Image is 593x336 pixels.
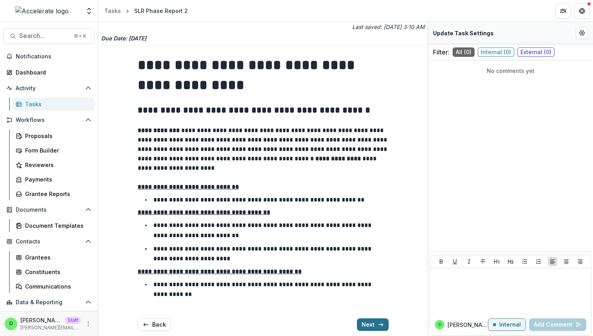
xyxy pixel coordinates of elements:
[3,296,95,309] button: Open Data & Reporting
[3,82,95,94] button: Open Activity
[438,323,441,327] div: Divyansh
[3,203,95,216] button: Open Documents
[16,117,82,124] span: Workflows
[562,257,571,266] button: Align Center
[520,257,529,266] button: Bullet List
[16,85,82,92] span: Activity
[25,268,88,276] div: Constituents
[13,187,95,200] a: Grantee Reports
[488,318,526,331] button: Internal
[101,5,124,16] a: Tasks
[101,34,425,42] p: Due Date: [DATE]
[534,257,543,266] button: Ordered List
[25,146,88,154] div: Form Builder
[16,53,91,60] span: Notifications
[20,316,62,324] p: [PERSON_NAME]
[72,32,88,40] div: ⌘ + K
[16,299,82,306] span: Data & Reporting
[450,257,460,266] button: Underline
[138,318,171,331] button: Back
[13,129,95,142] a: Proposals
[104,7,121,15] div: Tasks
[357,318,389,331] button: Next
[25,175,88,183] div: Payments
[16,238,82,245] span: Contacts
[517,47,555,57] span: External ( 0 )
[555,3,571,19] button: Partners
[13,98,95,111] a: Tasks
[25,253,88,262] div: Grantees
[574,3,590,19] button: Get Help
[478,47,514,57] span: Internal ( 0 )
[575,257,585,266] button: Align Right
[13,158,95,171] a: Reviewers
[453,47,475,57] span: All ( 0 )
[464,257,474,266] button: Italicize
[13,173,95,186] a: Payments
[84,319,93,329] button: More
[25,132,88,140] div: Proposals
[16,68,88,76] div: Dashboard
[3,50,95,63] button: Notifications
[84,3,95,19] button: Open entity switcher
[15,6,69,16] img: Accelerate logo
[134,7,188,15] div: SLR Phase Report 2
[25,161,88,169] div: Reviewers
[3,235,95,248] button: Open Contacts
[13,219,95,232] a: Document Templates
[16,207,82,213] span: Documents
[265,23,425,31] p: Last saved: [DATE] 3:10 AM
[437,257,446,266] button: Bold
[20,324,80,331] p: [PERSON_NAME][EMAIL_ADDRESS][DOMAIN_NAME]
[478,257,487,266] button: Strike
[506,257,515,266] button: Heading 2
[65,317,80,324] p: Staff
[25,222,88,230] div: Document Templates
[499,321,521,328] p: Internal
[13,265,95,278] a: Constituents
[101,5,191,16] nav: breadcrumb
[13,280,95,293] a: Communications
[19,32,69,40] span: Search...
[576,27,588,39] button: Edit Form Settings
[433,67,588,75] p: No comments yet
[548,257,557,266] button: Align Left
[25,282,88,291] div: Communications
[13,144,95,157] a: Form Builder
[3,66,95,79] a: Dashboard
[3,28,95,44] button: Search...
[433,29,494,37] p: Update Task Settings
[529,318,586,331] button: Add Comment
[25,100,88,108] div: Tasks
[3,114,95,126] button: Open Workflows
[13,251,95,264] a: Grantees
[433,47,449,57] p: Filter:
[447,321,488,329] p: [PERSON_NAME]
[25,190,88,198] div: Grantee Reports
[9,321,13,326] div: Divyansh
[492,257,502,266] button: Heading 1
